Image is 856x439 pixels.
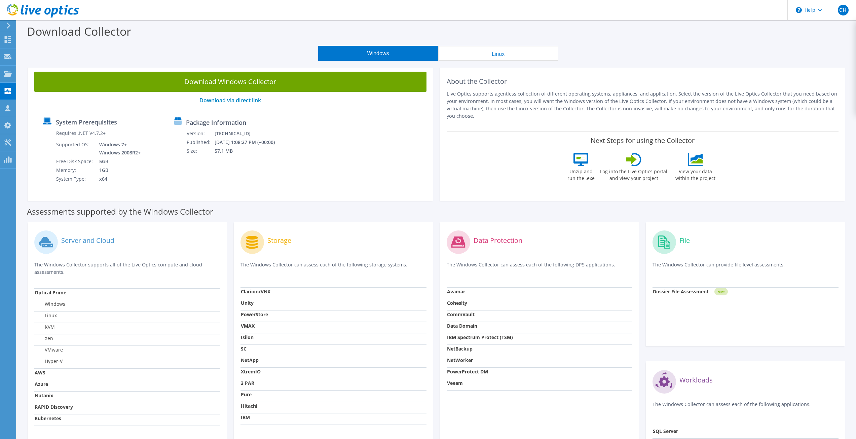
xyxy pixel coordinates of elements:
[318,46,438,61] button: Windows
[241,414,250,420] strong: IBM
[671,166,719,182] label: View your data within the project
[600,166,668,182] label: Log into the Live Optics portal and view your project
[56,166,94,175] td: Memory:
[447,368,488,375] strong: PowerProtect DM
[56,130,106,137] label: Requires .NET V4.7.2+
[241,300,254,306] strong: Unity
[35,289,66,296] strong: Optical Prime
[56,157,94,166] td: Free Disk Space:
[35,415,61,422] strong: Kubernetes
[56,175,94,183] td: System Type:
[27,208,213,215] label: Assessments supported by the Windows Collector
[241,323,255,329] strong: VMAX
[447,261,633,275] p: The Windows Collector can assess each of the following DPS applications.
[94,175,142,183] td: x64
[94,166,142,175] td: 1GB
[35,369,45,376] strong: AWS
[241,380,254,386] strong: 3 PAR
[34,72,426,92] a: Download Windows Collector
[565,166,596,182] label: Unzip and run the .exe
[653,401,839,414] p: The Windows Collector can assess each of the following applications.
[241,345,247,352] strong: SC
[447,288,465,295] strong: Avamar
[447,311,475,318] strong: CommVault
[447,380,463,386] strong: Veeam
[591,137,695,145] label: Next Steps for using the Collector
[838,5,849,15] span: CH
[35,312,57,319] label: Linux
[241,391,252,398] strong: Pure
[186,147,214,155] td: Size:
[35,324,55,330] label: KVM
[35,301,65,307] label: Windows
[35,381,48,387] strong: Azure
[438,46,558,61] button: Linux
[186,138,214,147] td: Published:
[241,357,259,363] strong: NetApp
[35,346,63,353] label: VMware
[94,157,142,166] td: 5GB
[679,377,713,383] label: Workloads
[241,368,261,375] strong: XtremIO
[214,138,284,147] td: [DATE] 1:08:27 PM (+00:00)
[199,97,261,104] a: Download via direct link
[35,335,53,342] label: Xen
[447,300,467,306] strong: Cohesity
[447,334,513,340] strong: IBM Spectrum Protect (TSM)
[447,357,473,363] strong: NetWorker
[447,323,477,329] strong: Data Domain
[94,140,142,157] td: Windows 7+ Windows 2008R2+
[240,261,426,275] p: The Windows Collector can assess each of the following storage systems.
[34,261,220,276] p: The Windows Collector supports all of the Live Optics compute and cloud assessments.
[241,403,257,409] strong: Hitachi
[35,358,63,365] label: Hyper-V
[267,237,291,244] label: Storage
[186,119,246,126] label: Package Information
[56,140,94,157] td: Supported OS:
[653,428,678,434] strong: SQL Server
[241,334,254,340] strong: Isilon
[27,24,131,39] label: Download Collector
[796,7,802,13] svg: \n
[35,404,73,410] strong: RAPID Discovery
[214,129,284,138] td: [TECHNICAL_ID]
[56,119,117,125] label: System Prerequisites
[474,237,522,244] label: Data Protection
[214,147,284,155] td: 57.1 MB
[241,288,270,295] strong: Clariion/VNX
[679,237,690,244] label: File
[447,90,839,120] p: Live Optics supports agentless collection of different operating systems, appliances, and applica...
[35,392,53,399] strong: Nutanix
[447,345,473,352] strong: NetBackup
[447,77,839,85] h2: About the Collector
[653,288,709,295] strong: Dossier File Assessment
[718,290,724,294] tspan: NEW!
[653,261,839,275] p: The Windows Collector can provide file level assessments.
[241,311,268,318] strong: PowerStore
[61,237,114,244] label: Server and Cloud
[186,129,214,138] td: Version:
